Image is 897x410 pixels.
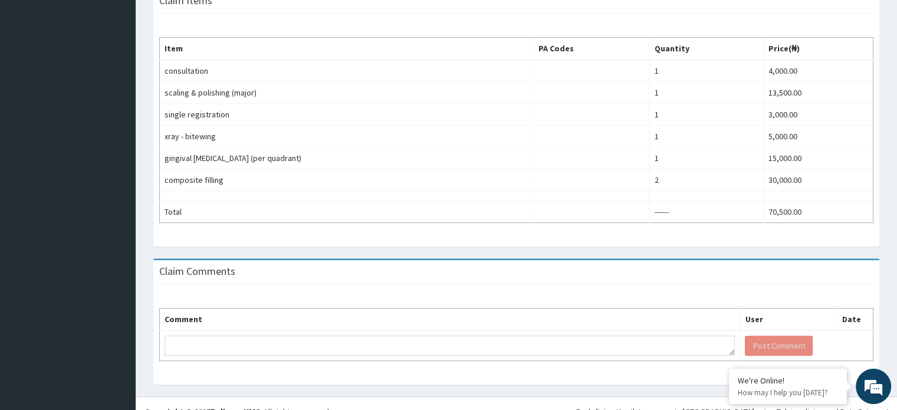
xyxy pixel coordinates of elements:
td: 15,000.00 [764,147,873,169]
td: 30,000.00 [764,169,873,191]
td: single registration [160,104,534,126]
td: scaling & polishing (major) [160,82,534,104]
button: Post Comment [745,336,813,356]
td: Total [160,201,534,223]
th: Price(₦) [764,38,873,60]
p: How may I help you today? [738,388,838,398]
th: Comment [160,309,740,331]
td: 4,000.00 [764,60,873,82]
td: consultation [160,60,534,82]
td: 1 [649,60,764,82]
td: composite filling [160,169,534,191]
td: gingival [MEDICAL_DATA] (per quadrant) [160,147,534,169]
td: 13,500.00 [764,82,873,104]
th: User [740,309,837,331]
td: 70,500.00 [764,201,873,223]
td: 3,000.00 [764,104,873,126]
td: 1 [649,126,764,147]
th: Quantity [649,38,764,60]
td: ------ [649,201,764,223]
td: 5,000.00 [764,126,873,147]
td: xray - bitewing [160,126,534,147]
h3: Claim Comments [159,266,235,277]
th: Date [837,309,873,331]
td: 1 [649,82,764,104]
th: PA Codes [534,38,649,60]
td: 1 [649,147,764,169]
th: Item [160,38,534,60]
td: 1 [649,104,764,126]
td: 2 [649,169,764,191]
div: We're Online! [738,375,838,386]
